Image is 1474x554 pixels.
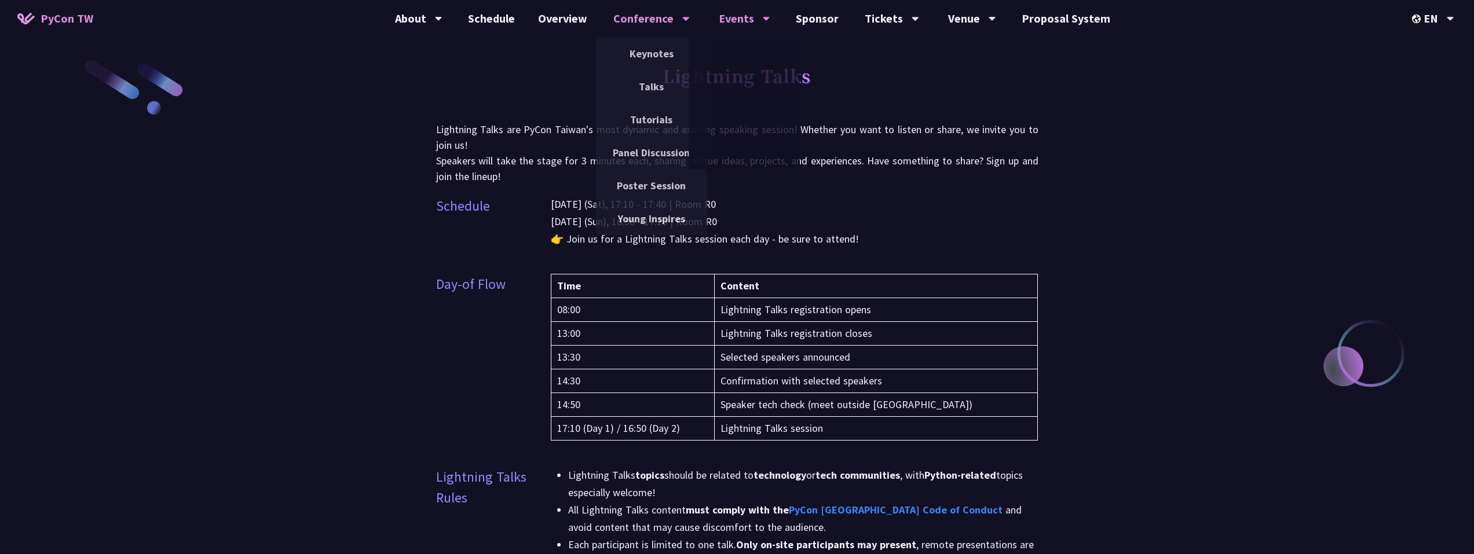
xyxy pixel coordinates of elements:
td: Lightning Talks session [715,417,1038,441]
strong: tech communities [815,468,900,482]
td: 08:00 [551,298,714,322]
strong: technology [754,468,806,482]
td: 13:00 [551,322,714,346]
td: 14:50 [551,393,714,417]
strong: Only on-site participants may present [736,538,916,551]
img: Home icon of PyCon TW 2025 [17,13,35,24]
a: Poster Session [596,172,707,199]
th: Content [715,274,1038,298]
strong: Python-related [924,468,996,482]
p: Day-of Flow [436,274,506,295]
a: Young Inspires [596,205,707,232]
td: 14:30 [551,369,714,393]
a: Tutorials [596,106,707,133]
strong: must comply with the [686,503,1005,516]
th: Time [551,274,714,298]
td: Speaker tech check (meet outside [GEOGRAPHIC_DATA]) [715,393,1038,417]
p: [DATE] (Sat), 17:10 - 17:40 | Room R0 [DATE] (Sun), 16:50 - 17:20 | Room R0 👉 Join us for a Light... [551,196,1038,248]
td: 17:10 (Day 1) / 16:50 (Day 2) [551,417,714,441]
li: All Lightning Talks content and avoid content that may cause discomfort to the audience. [568,501,1038,536]
a: Keynotes [596,40,707,67]
a: Panel Discussion [596,139,707,166]
span: PyCon TW [41,10,93,27]
a: PyCon TW [6,4,105,33]
td: Lightning Talks registration closes [715,322,1038,346]
p: Schedule [436,196,490,217]
a: Talks [596,73,707,100]
p: Lightning Talks Rules [436,467,533,508]
img: Locale Icon [1412,14,1424,23]
td: Confirmation with selected speakers [715,369,1038,393]
li: Lightning Talks should be related to or , with topics especially welcome! [568,467,1038,501]
td: Lightning Talks registration opens [715,298,1038,322]
p: Lightning Talks are PyCon Taiwan's most dynamic and exciting speaking session! Whether you want t... [436,122,1038,184]
a: PyCon [GEOGRAPHIC_DATA] Code of Conduct [789,503,1003,516]
strong: topics [635,468,664,482]
td: Selected speakers announced [715,346,1038,369]
td: 13:30 [551,346,714,369]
